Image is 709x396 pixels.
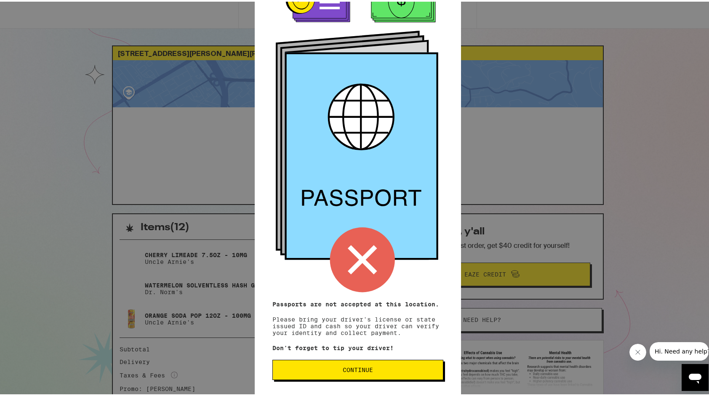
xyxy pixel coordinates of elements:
p: Don't forget to tip your driver! [272,343,443,350]
iframe: Button to launch messaging window [682,362,709,389]
iframe: Message from company [650,340,709,359]
p: Please bring your driver's license or state issued ID and cash so your driver can verify your ide... [272,299,443,335]
span: Continue [343,365,373,371]
button: Continue [272,358,443,378]
p: Passports are not accepted at this location. [272,299,443,306]
span: Hi. Need any help? [5,6,61,13]
iframe: Close message [629,342,646,359]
